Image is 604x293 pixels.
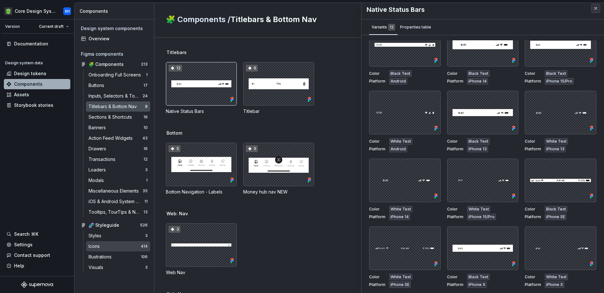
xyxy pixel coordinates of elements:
a: Drawers16 [86,144,150,154]
span: White Text [391,139,411,144]
a: Storybook stories [4,100,70,110]
div: 3 [145,167,148,172]
a: Onboarding Full Screens1 [86,70,150,80]
span: Color [447,207,463,212]
a: Inputs, Selectors & Toggles24 [86,91,150,101]
span: 🧩 Components / [166,15,230,24]
div: Sections & Shortcuts [89,114,135,120]
span: Platform [447,79,463,84]
div: 16 [143,146,148,151]
div: 5Bottom Navigation - Labels [166,143,237,195]
span: Web: Nav [166,210,188,217]
a: Loaders3 [86,165,150,175]
div: 1 [146,72,148,77]
span: White Text [391,274,411,280]
div: Modals [89,177,106,184]
div: Banners [89,124,108,131]
a: Styles3 [86,231,150,241]
div: Visuals [89,264,106,271]
div: 106 [141,254,148,259]
div: Components [14,81,43,87]
span: Android [391,79,406,84]
span: Platform [525,79,541,84]
div: 213 [141,62,148,67]
a: Buttons17 [86,80,150,91]
a: Titlebars & Bottom Nav8 [86,101,150,112]
div: Titlebars & Bottom Nav [89,103,139,110]
span: iPhone SE [391,282,409,287]
div: 3Web Nav [166,223,237,276]
div: 8 [145,104,148,109]
span: Platform [525,282,541,287]
div: 6 [246,65,258,71]
div: Design system data [5,60,43,66]
div: 🧩 Components [89,61,124,67]
div: Figma components [81,51,148,57]
span: Color [369,139,385,144]
span: Current draft [39,24,64,29]
div: Transactions [89,156,118,162]
div: Contact support [14,252,50,258]
span: White Text [546,139,567,144]
h2: Titlebars & Bottom Nav [166,14,502,25]
div: 414 [141,244,148,249]
span: Color [369,71,385,76]
span: Platform [525,146,541,152]
div: 5 [246,146,258,152]
a: Supernova Logo [21,281,53,288]
span: iPhone X [468,282,485,287]
img: 236da360-d76e-47e8-bd69-d9ae43f958f1.png [4,7,12,15]
span: Color [525,207,541,212]
div: 5 [169,146,180,152]
span: Black Text [468,71,488,76]
div: Components [80,8,151,14]
div: Bottom Navigation - Labels [166,189,237,195]
div: Design system components [81,25,148,32]
a: Visuals3 [86,262,150,273]
div: 35 [143,188,148,194]
div: 3 [145,233,148,238]
span: iPhone 15/Pro [468,214,495,219]
button: Core Design SystemSH [1,4,73,18]
div: 12 [143,157,148,162]
span: Android [391,146,406,152]
div: 12Native Status Bars [166,62,237,115]
div: Help [14,263,24,269]
div: 17 [143,83,148,88]
div: 3 [145,265,148,270]
span: White Text [391,207,411,212]
a: Action Feed Widgets43 [86,133,150,143]
span: Color [525,71,541,76]
a: Tooltips, TourTips & Notes13 [86,207,150,217]
button: Search ⌘K [4,229,70,239]
span: Platform [369,146,385,152]
a: 🧩 Components213 [78,59,150,69]
div: 1 [146,178,148,183]
div: iOS & Android System Components [89,198,144,205]
div: 10 [143,125,148,130]
span: Platform [369,79,385,84]
div: Miscellaneous Elements [89,188,141,194]
a: Miscellaneous Elements35 [86,186,150,196]
div: Inputs, Selectors & Toggles [89,93,143,99]
div: Design tokens [14,70,46,77]
span: iPhone SE [546,214,565,219]
span: Color [525,274,541,280]
button: Help [4,261,70,271]
div: 5Money hub nav NEW [243,143,314,195]
span: Platform [525,214,541,219]
span: Black Text [391,71,410,76]
span: Color [369,274,385,280]
div: Storybook stories [14,102,53,108]
span: Color [447,71,463,76]
span: iPhone 14 [391,214,409,219]
span: Bottom [166,130,182,136]
div: 19 [143,115,148,120]
div: Web Nav [166,269,237,276]
div: Core Design System [15,8,56,14]
div: Styles [89,233,104,239]
a: Overview [78,34,150,44]
a: Illustrations106 [86,252,150,262]
a: Modals1 [86,175,150,186]
span: Color [525,139,541,144]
